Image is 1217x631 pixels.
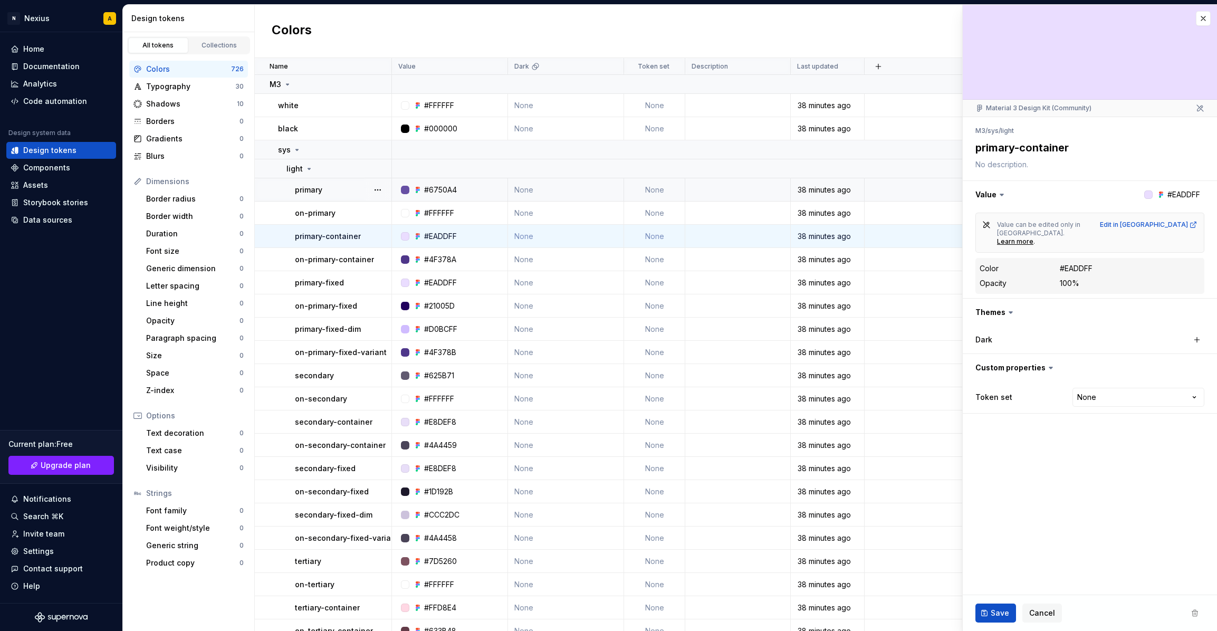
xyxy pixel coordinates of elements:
[791,254,864,265] div: 38 minutes ago
[35,612,88,623] a: Supernova Logo
[508,341,624,364] td: None
[424,370,454,381] div: #625B71
[791,533,864,543] div: 38 minutes ago
[295,463,356,474] p: secondary-fixed
[129,148,248,165] a: Blurs0
[6,177,116,194] a: Assets
[797,62,838,71] p: Last updated
[975,392,1012,403] label: Token set
[23,96,87,107] div: Code automation
[991,608,1009,618] span: Save
[791,231,864,242] div: 38 minutes ago
[142,442,248,459] a: Text case0
[237,100,244,108] div: 10
[295,231,361,242] p: primary-container
[624,596,685,619] td: None
[239,230,244,238] div: 0
[146,298,239,309] div: Line height
[514,62,529,71] p: Dark
[146,315,239,326] div: Opacity
[975,127,985,135] li: M3
[239,506,244,515] div: 0
[146,428,239,438] div: Text decoration
[146,505,239,516] div: Font family
[424,278,457,288] div: #EADDFF
[6,159,116,176] a: Components
[997,237,1033,246] a: Learn more
[108,14,112,23] div: A
[508,596,624,619] td: None
[6,58,116,75] a: Documentation
[23,581,40,591] div: Help
[973,138,1202,157] textarea: primary-container
[146,463,239,473] div: Visibility
[146,445,239,456] div: Text case
[1022,604,1062,623] button: Cancel
[193,41,246,50] div: Collections
[508,178,624,202] td: None
[624,480,685,503] td: None
[791,463,864,474] div: 38 minutes ago
[624,248,685,271] td: None
[424,347,456,358] div: #4F378B
[24,13,50,24] div: Nexius
[239,464,244,472] div: 0
[231,65,244,73] div: 726
[129,130,248,147] a: Gradients0
[508,573,624,596] td: None
[624,294,685,318] td: None
[146,558,239,568] div: Product copy
[146,385,239,396] div: Z-index
[624,434,685,457] td: None
[7,12,20,25] div: N
[142,260,248,277] a: Generic dimension0
[278,145,291,155] p: sys
[146,350,239,361] div: Size
[286,164,303,174] p: light
[239,369,244,377] div: 0
[975,604,1016,623] button: Save
[398,62,416,71] p: Value
[132,41,185,50] div: All tokens
[624,550,685,573] td: None
[239,317,244,325] div: 0
[142,520,248,537] a: Font weight/style0
[239,351,244,360] div: 0
[278,100,299,111] p: white
[624,457,685,480] td: None
[239,559,244,567] div: 0
[23,494,71,504] div: Notifications
[239,282,244,290] div: 0
[791,370,864,381] div: 38 minutes ago
[129,61,248,78] a: Colors726
[235,82,244,91] div: 30
[999,127,1001,135] li: /
[508,117,624,140] td: None
[146,64,231,74] div: Colors
[624,503,685,527] td: None
[424,533,457,543] div: #4A4458
[6,93,116,110] a: Code automation
[142,295,248,312] a: Line height0
[23,563,83,574] div: Contact support
[142,190,248,207] a: Border radius0
[295,301,357,311] p: on-primary-fixed
[239,429,244,437] div: 0
[6,508,116,525] button: Search ⌘K
[239,524,244,532] div: 0
[23,546,54,557] div: Settings
[146,333,239,343] div: Paragraph spacing
[791,301,864,311] div: 38 minutes ago
[791,347,864,358] div: 38 minutes ago
[142,537,248,554] a: Generic string0
[624,318,685,341] td: None
[985,127,988,135] li: /
[508,434,624,457] td: None
[146,540,239,551] div: Generic string
[508,503,624,527] td: None
[791,324,864,334] div: 38 minutes ago
[23,215,72,225] div: Data sources
[6,578,116,595] button: Help
[295,440,386,451] p: on-secondary-container
[1060,278,1079,289] div: 100%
